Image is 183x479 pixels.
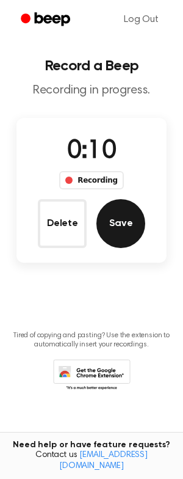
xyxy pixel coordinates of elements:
[12,8,81,32] a: Beep
[59,171,123,189] div: Recording
[59,451,148,470] a: [EMAIL_ADDRESS][DOMAIN_NAME]
[112,5,171,34] a: Log Out
[96,199,145,248] button: Save Audio Record
[10,59,173,73] h1: Record a Beep
[10,83,173,98] p: Recording in progress.
[67,139,116,164] span: 0:10
[38,199,87,248] button: Delete Audio Record
[10,331,173,349] p: Tired of copying and pasting? Use the extension to automatically insert your recordings.
[7,450,176,472] span: Contact us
